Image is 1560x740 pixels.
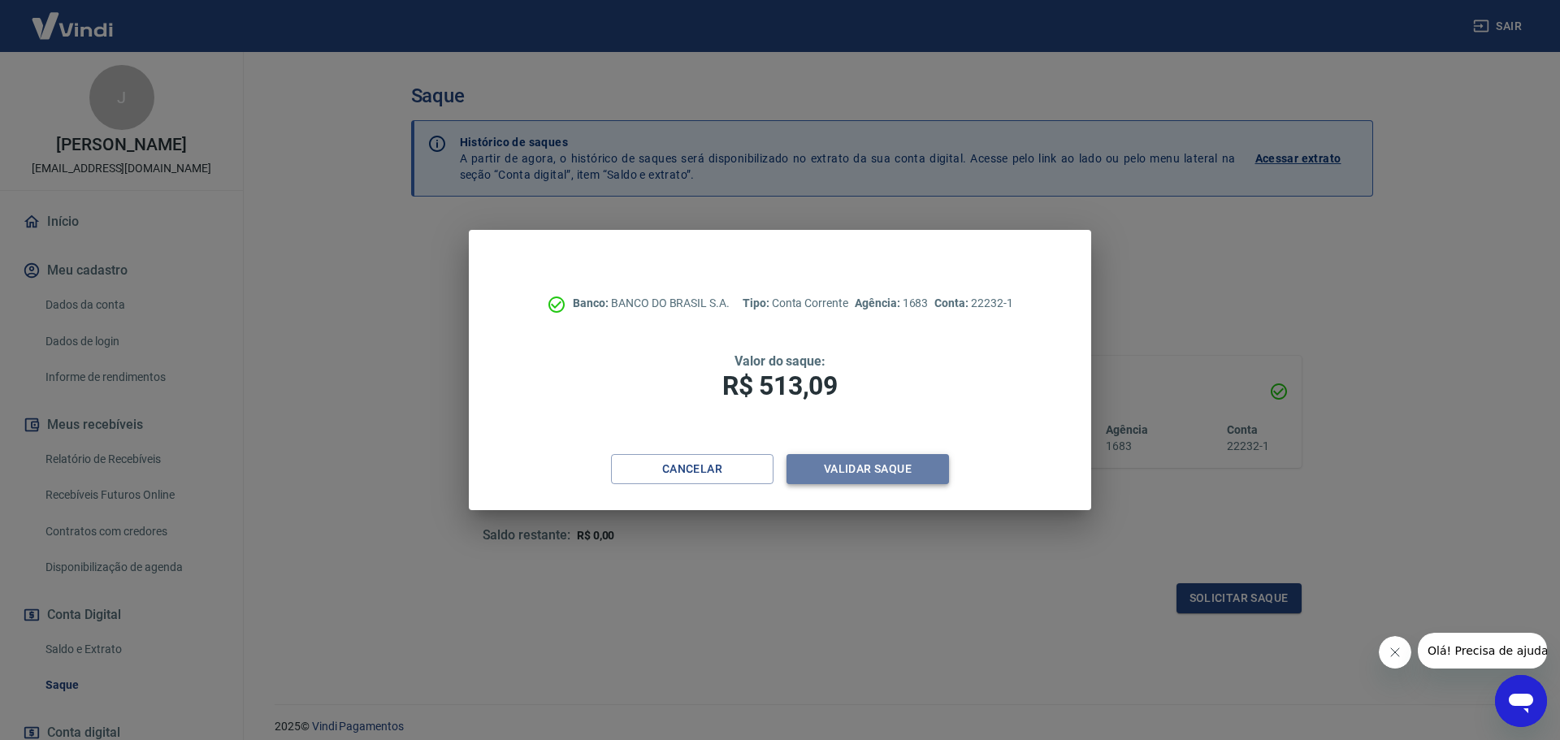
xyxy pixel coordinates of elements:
span: Valor do saque: [734,353,825,369]
p: Conta Corrente [743,295,848,312]
p: 22232-1 [934,295,1012,312]
span: Olá! Precisa de ajuda? [10,11,136,24]
button: Cancelar [611,454,773,484]
button: Validar saque [786,454,949,484]
iframe: Mensagem da empresa [1418,633,1547,669]
p: BANCO DO BRASIL S.A. [573,295,730,312]
iframe: Fechar mensagem [1379,636,1411,669]
span: Agência: [855,296,903,309]
p: 1683 [855,295,928,312]
span: Tipo: [743,296,772,309]
span: R$ 513,09 [722,370,838,401]
span: Banco: [573,296,611,309]
span: Conta: [934,296,971,309]
iframe: Botão para abrir a janela de mensagens [1495,675,1547,727]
